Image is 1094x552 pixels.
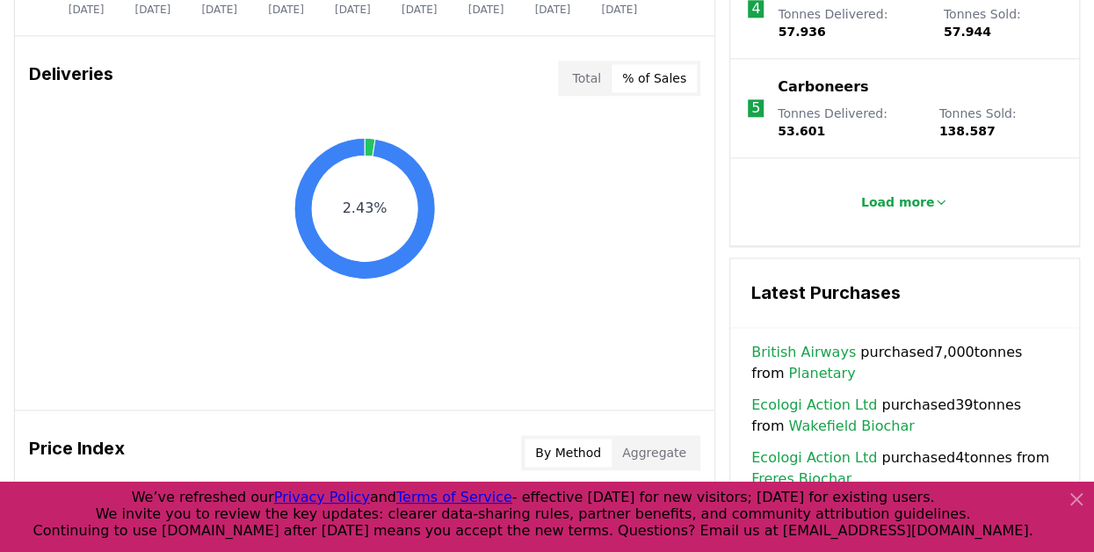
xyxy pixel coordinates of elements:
tspan: [DATE] [335,4,371,16]
tspan: [DATE] [201,4,237,16]
p: Tonnes Delivered : [778,5,925,40]
h3: Price Index [29,435,125,470]
a: Planetary [788,363,855,384]
text: 2.43% [343,200,388,216]
a: Carboneers [778,76,868,98]
button: % of Sales [612,64,697,92]
p: 5 [751,98,760,119]
span: 57.936 [778,25,825,39]
span: 138.587 [939,124,996,138]
tspan: [DATE] [69,4,105,16]
p: Load more [861,193,935,211]
p: Tonnes Sold : [939,105,1061,140]
tspan: [DATE] [135,4,171,16]
a: Freres Biochar [751,468,851,490]
a: Ecologi Action Ltd [751,447,877,468]
span: 57.944 [944,25,991,39]
button: Total [561,64,612,92]
tspan: [DATE] [402,4,438,16]
h3: Latest Purchases [751,280,1058,306]
button: Load more [847,185,963,220]
span: purchased 7,000 tonnes from [751,342,1058,384]
h3: Deliveries [29,61,113,96]
span: purchased 4 tonnes from [751,447,1058,490]
a: Wakefield Biochar [788,416,914,437]
tspan: [DATE] [601,4,637,16]
tspan: [DATE] [268,4,304,16]
span: purchased 39 tonnes from [751,395,1058,437]
tspan: [DATE] [468,4,504,16]
button: By Method [525,439,612,467]
p: Tonnes Delivered : [778,105,922,140]
button: Aggregate [612,439,697,467]
a: Ecologi Action Ltd [751,395,877,416]
span: 53.601 [778,124,825,138]
tspan: [DATE] [534,4,570,16]
p: Tonnes Sold : [944,5,1061,40]
a: British Airways [751,342,856,363]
